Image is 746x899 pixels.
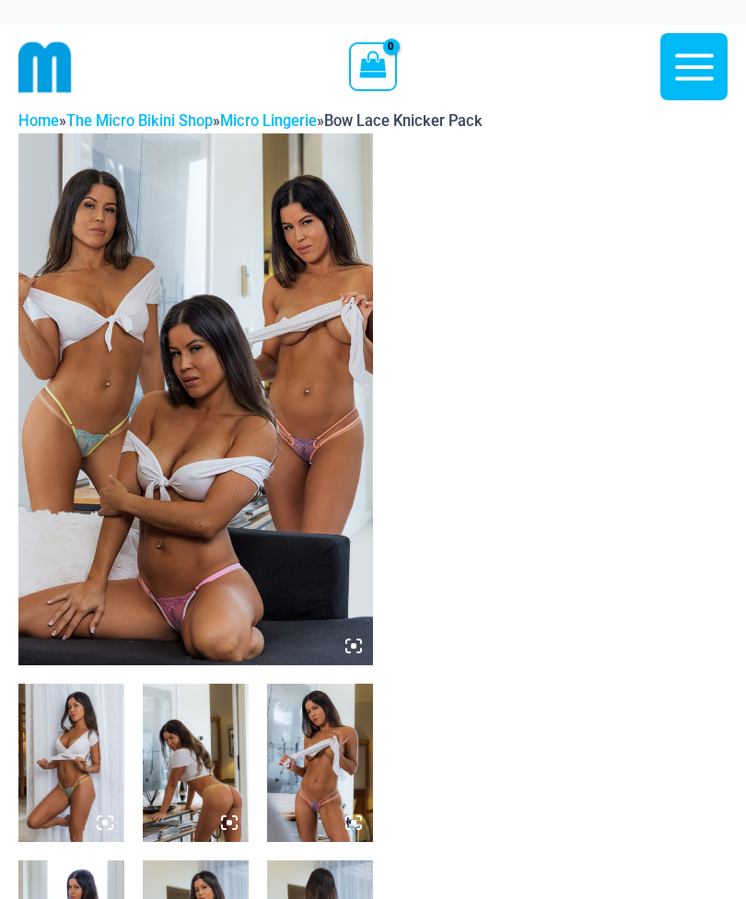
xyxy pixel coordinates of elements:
a: Micro Lingerie [220,112,317,130]
span: Bow Lace Knicker Pack [324,112,483,130]
a: Home [18,112,59,130]
a: The Micro Bikini Shop [66,112,213,130]
img: Bow Lace Mint Multi 601 Thong [18,684,124,842]
img: Bow Lace Mint Multi 601 Thong [143,684,249,842]
img: cropped mm emblem [18,40,72,94]
a: View Shopping Cart, empty [349,42,396,90]
img: Bow Lace Knicker Pack [18,133,373,665]
span: » » » [18,112,483,130]
img: Bow Lace Lavender Multi 608 Micro Thong [267,684,373,842]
